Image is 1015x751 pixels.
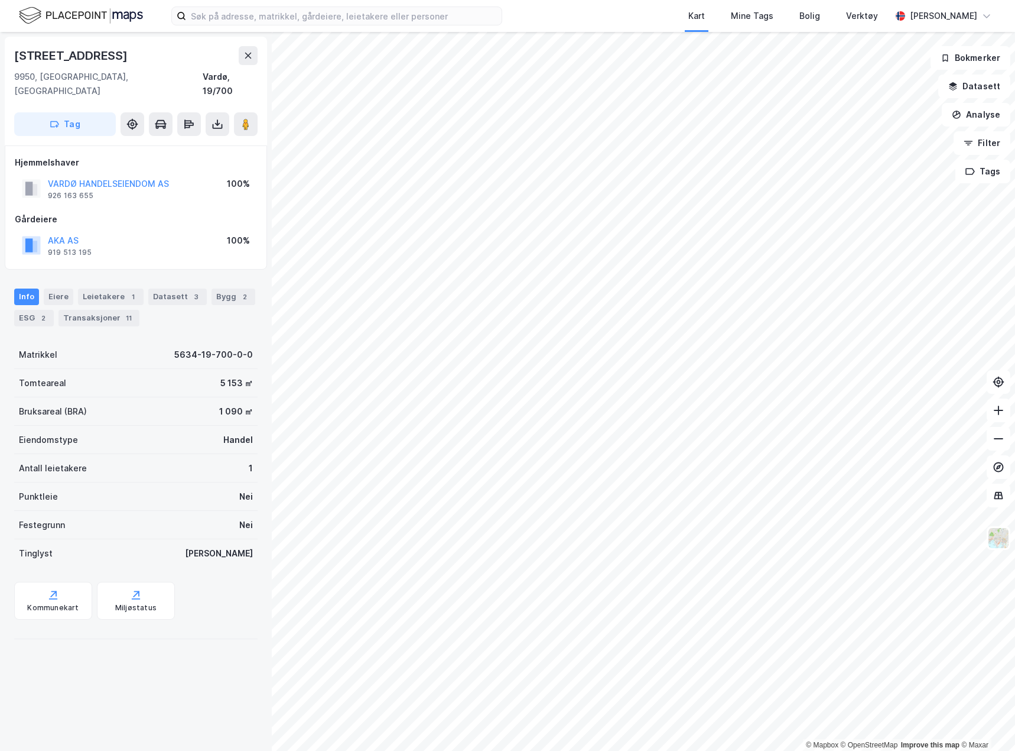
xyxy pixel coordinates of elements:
[910,9,977,23] div: [PERSON_NAME]
[227,234,250,248] div: 100%
[14,46,130,65] div: [STREET_ADDRESS]
[14,310,54,326] div: ESG
[14,289,39,305] div: Info
[44,289,73,305] div: Eiere
[19,376,66,390] div: Tomteareal
[185,546,253,561] div: [PERSON_NAME]
[212,289,255,305] div: Bygg
[938,75,1010,98] button: Datasett
[48,248,92,257] div: 919 513 195
[942,103,1010,127] button: Analyse
[19,433,78,447] div: Eiendomstype
[148,289,207,305] div: Datasett
[987,527,1010,549] img: Z
[806,741,838,749] a: Mapbox
[186,7,502,25] input: Søk på adresse, matrikkel, gårdeiere, leietakere eller personer
[239,518,253,532] div: Nei
[19,461,87,475] div: Antall leietakere
[19,5,143,26] img: logo.f888ab2527a4732fd821a326f86c7f29.svg
[956,694,1015,751] div: Kontrollprogram for chat
[127,291,139,303] div: 1
[174,348,253,362] div: 5634-19-700-0-0
[954,131,1010,155] button: Filter
[799,9,820,23] div: Bolig
[78,289,144,305] div: Leietakere
[846,9,878,23] div: Verktøy
[901,741,959,749] a: Improve this map
[19,404,87,419] div: Bruksareal (BRA)
[956,694,1015,751] iframe: Chat Widget
[15,156,257,170] div: Hjemmelshaver
[203,70,258,98] div: Vardø, 19/700
[731,9,773,23] div: Mine Tags
[19,546,53,561] div: Tinglyst
[48,191,93,200] div: 926 163 655
[223,433,253,447] div: Handel
[14,70,203,98] div: 9950, [GEOGRAPHIC_DATA], [GEOGRAPHIC_DATA]
[58,310,139,326] div: Transaksjoner
[227,177,250,191] div: 100%
[249,461,253,475] div: 1
[19,490,58,504] div: Punktleie
[688,9,705,23] div: Kart
[123,312,135,324] div: 11
[220,376,253,390] div: 5 153 ㎡
[37,312,49,324] div: 2
[931,46,1010,70] button: Bokmerker
[14,112,116,136] button: Tag
[190,291,202,303] div: 3
[27,603,79,613] div: Kommunekart
[115,603,157,613] div: Miljøstatus
[15,212,257,226] div: Gårdeiere
[955,160,1010,183] button: Tags
[219,404,253,419] div: 1 090 ㎡
[841,741,898,749] a: OpenStreetMap
[239,490,253,504] div: Nei
[19,348,57,362] div: Matrikkel
[239,291,251,303] div: 2
[19,518,65,532] div: Festegrunn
